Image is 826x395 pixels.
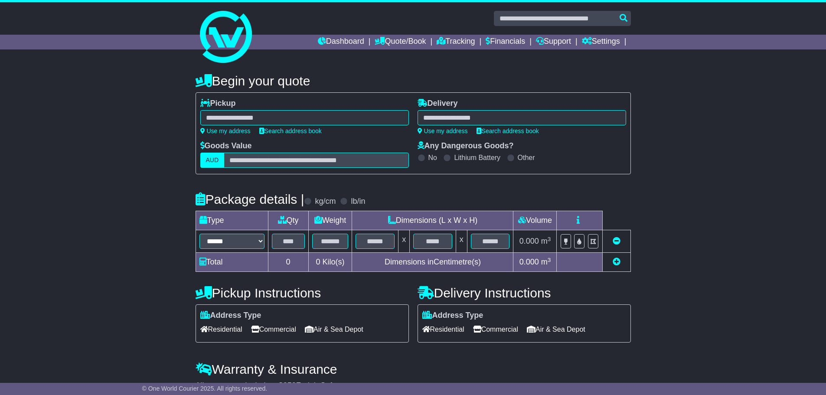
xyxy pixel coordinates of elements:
label: Address Type [200,311,261,320]
a: Dashboard [318,35,364,49]
span: 250 [283,381,296,390]
label: kg/cm [315,197,336,206]
span: © One World Courier 2025. All rights reserved. [142,385,268,392]
h4: Begin your quote [196,74,631,88]
td: x [456,230,467,253]
h4: Delivery Instructions [418,286,631,300]
span: Air & Sea Depot [527,323,585,336]
td: x [398,230,410,253]
label: Address Type [422,311,483,320]
td: Total [196,253,268,272]
label: Any Dangerous Goods? [418,141,514,151]
td: 0 [268,253,308,272]
span: Residential [422,323,464,336]
a: Search address book [477,127,539,134]
a: Quote/Book [375,35,426,49]
span: 0.000 [519,258,539,266]
span: Air & Sea Depot [305,323,363,336]
a: Settings [582,35,620,49]
div: All our quotes include a $ FreightSafe warranty. [196,381,631,391]
label: Lithium Battery [454,153,500,162]
sup: 3 [548,236,551,242]
span: 0.000 [519,237,539,245]
label: Other [518,153,535,162]
h4: Pickup Instructions [196,286,409,300]
label: AUD [200,153,225,168]
span: m [541,258,551,266]
label: lb/in [351,197,365,206]
a: Search address book [259,127,322,134]
td: Volume [513,211,557,230]
sup: 3 [548,257,551,263]
label: Delivery [418,99,458,108]
a: Remove this item [613,237,620,245]
a: Financials [486,35,525,49]
td: Kilo(s) [308,253,352,272]
td: Weight [308,211,352,230]
span: Commercial [473,323,518,336]
span: Residential [200,323,242,336]
label: Goods Value [200,141,252,151]
a: Add new item [613,258,620,266]
h4: Package details | [196,192,304,206]
h4: Warranty & Insurance [196,362,631,376]
span: m [541,237,551,245]
a: Tracking [437,35,475,49]
label: No [428,153,437,162]
a: Use my address [418,127,468,134]
td: Type [196,211,268,230]
span: 0 [316,258,320,266]
td: Dimensions (L x W x H) [352,211,513,230]
span: Commercial [251,323,296,336]
label: Pickup [200,99,236,108]
td: Qty [268,211,308,230]
a: Support [536,35,571,49]
td: Dimensions in Centimetre(s) [352,253,513,272]
a: Use my address [200,127,251,134]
